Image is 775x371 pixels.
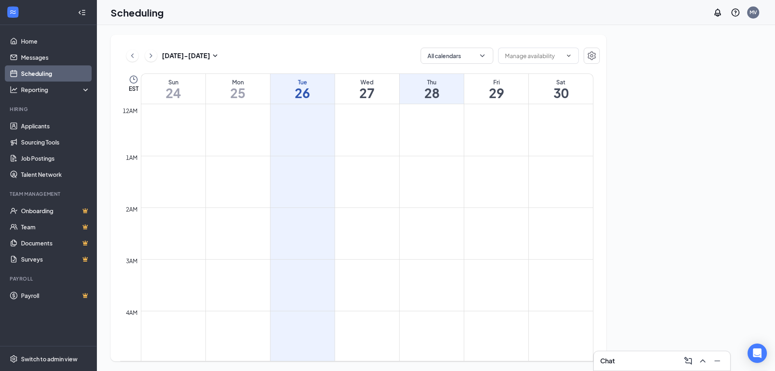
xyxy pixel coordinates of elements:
[464,74,528,104] a: August 29, 2025
[587,51,597,61] svg: Settings
[141,74,205,104] a: August 24, 2025
[400,74,464,104] a: August 28, 2025
[335,86,399,100] h1: 27
[270,86,335,100] h1: 26
[206,74,270,104] a: August 25, 2025
[206,86,270,100] h1: 25
[696,354,709,367] button: ChevronUp
[478,52,486,60] svg: ChevronDown
[731,8,740,17] svg: QuestionInfo
[14,37,115,69] p: Phishing is getting sophisticated, with red flags less apparent. Any email that is suspicious, SP...
[421,48,493,64] button: All calendarsChevronDown
[21,33,90,49] a: Home
[80,144,123,158] button: Watch Video
[464,78,528,86] div: Fri
[124,256,139,265] div: 3am
[206,78,270,86] div: Mon
[17,6,79,14] div: NVA CyberSecurity
[10,86,18,94] svg: Analysis
[141,86,205,100] h1: 24
[21,235,90,251] a: DocumentsCrown
[129,75,138,84] svg: Clock
[14,96,115,129] p: Please watch this 2-minute video to review the warning signs from the recent phishing email so th...
[335,74,399,104] a: August 27, 2025
[9,8,17,16] svg: WorkstreamLogo
[141,78,205,86] div: Sun
[21,287,90,304] a: PayrollCrown
[335,78,399,86] div: Wed
[124,205,139,214] div: 2am
[21,49,90,65] a: Messages
[529,86,593,100] h1: 30
[21,86,90,94] div: Reporting
[124,360,139,369] div: 5am
[129,84,138,92] span: EST
[1,1,17,17] img: 1755887412032553598.png
[529,74,593,104] a: August 30, 2025
[145,50,157,62] button: ChevronRight
[750,9,757,16] div: MV
[121,106,139,115] div: 12am
[10,275,88,282] div: Payroll
[400,78,464,86] div: Thu
[600,356,615,365] h3: Chat
[748,344,767,363] div: Open Intercom Messenger
[711,354,724,367] button: Minimize
[21,219,90,235] a: TeamCrown
[713,8,723,17] svg: Notifications
[21,134,90,150] a: Sourcing Tools
[270,74,335,104] a: August 26, 2025
[682,354,695,367] button: ComposeMessage
[21,251,90,267] a: SurveysCrown
[400,86,464,100] h1: 28
[128,51,136,61] svg: ChevronLeft
[10,355,18,363] svg: Settings
[111,6,164,19] h1: Scheduling
[712,356,722,366] svg: Minimize
[21,203,90,219] a: OnboardingCrown
[162,51,210,60] h3: [DATE] - [DATE]
[124,153,139,162] div: 1am
[21,166,90,182] a: Talent Network
[464,86,528,100] h1: 29
[124,308,139,317] div: 4am
[698,356,708,366] svg: ChevronUp
[21,118,90,134] a: Applicants
[10,191,88,197] div: Team Management
[126,50,138,62] button: ChevronLeft
[505,51,562,60] input: Manage availability
[21,355,77,363] div: Switch to admin view
[584,48,600,64] button: Settings
[78,8,86,17] svg: Collapse
[210,51,220,61] svg: SmallChevronDown
[566,52,572,59] svg: ChevronDown
[20,57,50,63] strong: REPORTED
[10,106,88,113] div: Hiring
[6,6,14,14] img: 1755887412032553598.png
[270,78,335,86] div: Tue
[683,356,693,366] svg: ComposeMessage
[529,78,593,86] div: Sat
[21,65,90,82] a: Scheduling
[78,163,123,178] button: Watch it later
[147,51,155,61] svg: ChevronRight
[21,150,90,166] a: Job Postings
